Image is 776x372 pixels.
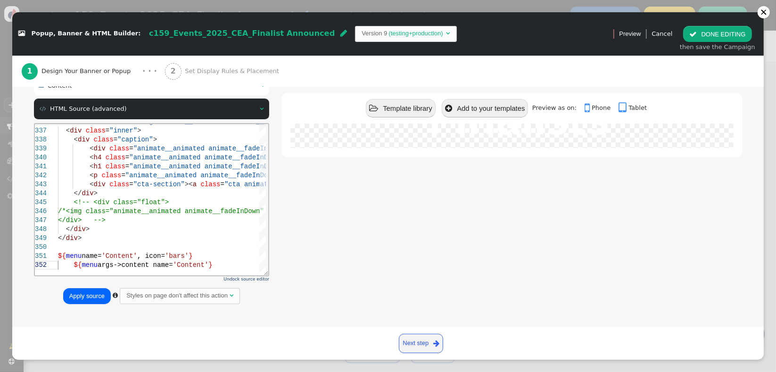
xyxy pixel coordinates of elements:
[399,334,444,353] a: Next step
[23,128,31,136] span: ${
[71,3,74,10] span: =
[71,30,91,37] span: class
[31,3,35,10] span: <
[260,106,264,112] span: 
[55,39,58,46] span: <
[362,29,387,38] td: Version 9
[387,29,444,38] td: (testing+production)
[63,288,111,304] button: Apply source
[190,57,388,64] span: "cta animate__animated animate__pulse animate__inf
[150,57,158,64] span: ><
[35,3,47,10] span: div
[32,30,141,37] span: Popup, Banner & HTML Builder:
[59,30,67,37] span: h4
[31,110,43,118] span: div
[66,48,86,55] span: class
[39,137,47,145] span: ${
[680,42,755,52] div: then save the Campaign
[23,83,190,91] span: /*<img class="animate__animated animate__f
[619,29,641,39] span: Preview
[39,74,134,82] span: <!-- <div class="float">
[166,57,186,64] span: class
[59,57,71,64] span: div
[39,83,44,89] span: 
[126,291,228,300] div: Styles on page don't affect this action
[186,57,190,64] span: =
[43,12,55,19] span: div
[48,82,72,89] span: Content
[585,102,592,114] span: 
[433,338,439,349] span: 
[340,29,347,37] span: 
[55,48,58,55] span: <
[55,57,58,64] span: <
[94,57,98,64] span: =
[173,137,177,145] span: }
[40,106,46,112] span: 
[27,67,32,75] b: 1
[22,56,165,87] a: 1 Design Your Banner or Popup · · ·
[59,12,79,19] span: class
[171,67,176,75] b: 2
[59,66,63,73] span: >
[74,57,94,64] span: class
[91,30,94,37] span: =
[50,105,127,112] span: HTML Source (advanced)
[532,104,583,111] span: Preview as on:
[683,26,751,42] button: DONE EDITING
[142,66,157,77] div: · · ·
[652,30,672,37] a: Cancel
[51,3,71,10] span: class
[94,21,98,28] span: =
[74,21,94,28] span: class
[149,29,335,38] span: c159_Events_2025_CEA_Finalist Announced
[74,3,102,10] span: "inner"
[446,30,450,36] span: 
[23,92,71,100] span: </div> -->
[185,66,282,76] span: Set Display Rules & Placement
[23,110,31,118] span: </
[41,66,134,76] span: Design Your Banner or Popup
[47,66,58,73] span: div
[63,137,138,145] span: args->content name=
[86,48,90,55] span: =
[230,292,233,298] span: 
[18,31,25,37] span: 
[94,30,292,37] span: "animate__animated animate__fadeInDown main-title"
[366,99,436,117] button: Template library
[102,128,130,136] span: , icon=
[79,12,83,19] span: =
[66,128,102,136] span: 'Content'
[31,128,47,136] span: menu
[585,104,617,111] a: Phone
[138,137,174,145] span: 'Content'
[165,56,299,87] a: 2 Set Display Rules & Placement
[51,101,55,109] span: >
[59,48,63,55] span: p
[428,90,721,193] h1: Finalists Announced
[71,39,91,46] span: class
[94,39,292,46] span: "animate__animated animate__fadeInDown main-title"
[102,3,106,10] span: >
[55,21,58,28] span: <
[619,102,629,114] span: 
[130,128,154,136] span: 'bars'
[154,128,157,136] span: }
[39,101,51,109] span: div
[43,110,47,118] span: >
[99,57,150,64] span: "cta-section"
[55,30,58,37] span: <
[39,66,47,73] span: </
[59,39,67,46] span: h1
[190,83,253,91] span: adeInDown" src="
[223,277,269,281] a: Undock source editor
[99,21,253,28] span: "animate__animated animate__fadeInDown"
[689,31,697,38] span: 
[445,104,452,113] span: 
[619,104,647,111] a: Tablet
[83,12,118,19] span: "caption"
[369,104,378,113] span: 
[59,21,71,28] span: div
